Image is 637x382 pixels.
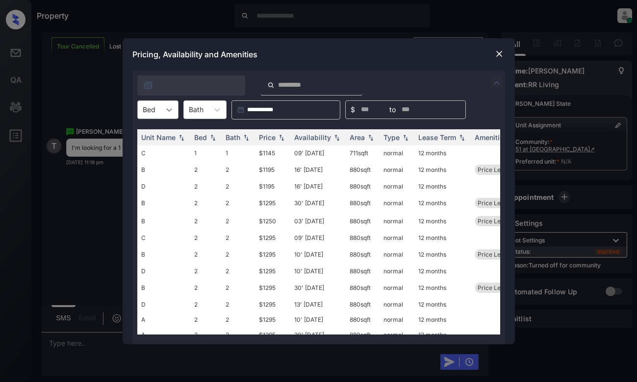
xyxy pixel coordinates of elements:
td: 2 [190,230,222,245]
td: 12 months [414,263,471,279]
td: 2 [190,212,222,230]
img: close [494,49,504,59]
td: 09' [DATE] [290,230,346,245]
td: 16' [DATE] [290,161,346,179]
td: 880 sqft [346,161,380,179]
td: 12 months [414,212,471,230]
td: 2 [190,179,222,194]
td: B [137,279,190,297]
img: icon-zuma [491,77,503,89]
td: 1 [222,145,255,161]
td: normal [380,297,414,312]
div: Availability [294,133,331,142]
td: 2 [222,263,255,279]
td: B [137,194,190,212]
td: 10' [DATE] [290,245,346,263]
td: normal [380,212,414,230]
td: 711 sqft [346,145,380,161]
td: $1295 [255,245,290,263]
td: 12 months [414,145,471,161]
td: 12 months [414,297,471,312]
td: D [137,263,190,279]
img: sorting [241,134,251,141]
span: $ [351,104,355,115]
img: sorting [177,134,186,141]
td: 12 months [414,194,471,212]
td: $1295 [255,263,290,279]
img: sorting [332,134,342,141]
td: normal [380,179,414,194]
span: Price Leader [478,251,513,258]
td: 2 [222,327,255,342]
td: 880 sqft [346,245,380,263]
td: normal [380,312,414,327]
td: 30' [DATE] [290,194,346,212]
td: $1295 [255,230,290,245]
td: 2 [190,327,222,342]
td: D [137,179,190,194]
span: to [389,104,396,115]
td: 13' [DATE] [290,297,346,312]
td: B [137,212,190,230]
td: B [137,245,190,263]
td: normal [380,145,414,161]
td: $1195 [255,179,290,194]
td: 12 months [414,279,471,297]
td: $1145 [255,145,290,161]
span: Price Leader [478,284,513,291]
td: 2 [222,245,255,263]
td: 2 [190,312,222,327]
td: 10' [DATE] [290,263,346,279]
td: 2 [222,161,255,179]
td: 2 [190,161,222,179]
td: 2 [222,279,255,297]
td: $1295 [255,279,290,297]
td: 12 months [414,245,471,263]
span: Price Leader [478,199,513,207]
td: $1295 [255,312,290,327]
td: normal [380,245,414,263]
td: C [137,230,190,245]
div: Pricing, Availability and Amenities [123,38,515,71]
td: 30' [DATE] [290,327,346,342]
img: sorting [366,134,376,141]
td: 09' [DATE] [290,145,346,161]
img: sorting [401,134,410,141]
td: 880 sqft [346,312,380,327]
div: Type [383,133,400,142]
td: $1295 [255,327,290,342]
td: normal [380,327,414,342]
span: Price Leader [478,217,513,225]
img: sorting [277,134,286,141]
td: 2 [190,194,222,212]
td: 880 sqft [346,230,380,245]
td: 880 sqft [346,212,380,230]
td: $1250 [255,212,290,230]
td: normal [380,279,414,297]
td: 30' [DATE] [290,279,346,297]
span: Price Leader [478,166,513,173]
td: $1295 [255,297,290,312]
td: D [137,297,190,312]
img: icon-zuma [143,80,153,90]
td: normal [380,230,414,245]
td: 880 sqft [346,279,380,297]
td: 2 [190,297,222,312]
td: 03' [DATE] [290,212,346,230]
td: normal [380,161,414,179]
td: 880 sqft [346,297,380,312]
td: 2 [190,263,222,279]
td: A [137,312,190,327]
div: Bed [194,133,207,142]
img: sorting [208,134,218,141]
div: Unit Name [141,133,176,142]
div: Bath [226,133,240,142]
td: 2 [222,312,255,327]
td: 2 [190,245,222,263]
td: 12 months [414,312,471,327]
td: 12 months [414,179,471,194]
td: 880 sqft [346,179,380,194]
td: 2 [222,179,255,194]
td: 1 [190,145,222,161]
td: 12 months [414,327,471,342]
